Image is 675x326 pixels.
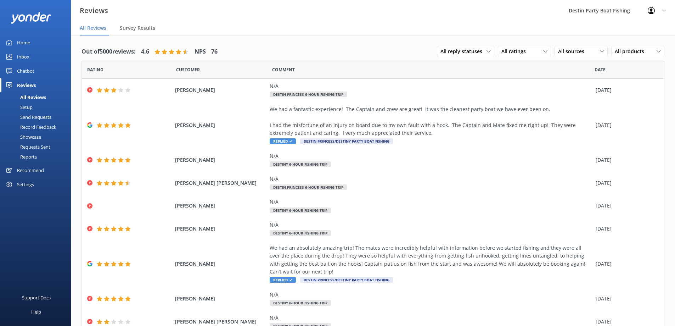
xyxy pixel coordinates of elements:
[11,12,51,24] img: yonder-white-logo.png
[596,260,655,268] div: [DATE]
[270,208,331,213] span: Destiny 6-Hour Fishing Trip
[270,230,331,236] span: Destiny 6-Hour Fishing Trip
[176,66,200,73] span: Date
[175,318,266,326] span: [PERSON_NAME] [PERSON_NAME]
[4,92,46,102] div: All Reviews
[270,198,592,206] div: N/A
[4,112,51,122] div: Send Requests
[80,5,108,16] h3: Reviews
[270,105,592,137] div: We had a fantastic experience! The Captain and crew are great! It was the cleanest party boat we ...
[175,121,266,129] span: [PERSON_NAME]
[31,305,41,319] div: Help
[175,179,266,187] span: [PERSON_NAME] [PERSON_NAME]
[300,138,393,144] span: Destin Princess/Destiny Party Boat Fishing
[175,86,266,94] span: [PERSON_NAME]
[87,66,103,73] span: Date
[300,277,393,283] span: Destin Princess/Destiny Party Boat Fishing
[22,291,51,305] div: Support Docs
[141,47,149,56] h4: 4.6
[596,202,655,210] div: [DATE]
[270,291,592,299] div: N/A
[596,179,655,187] div: [DATE]
[4,102,71,112] a: Setup
[17,35,30,50] div: Home
[440,48,486,55] span: All reply statuses
[270,221,592,229] div: N/A
[596,121,655,129] div: [DATE]
[270,314,592,322] div: N/A
[175,295,266,303] span: [PERSON_NAME]
[4,132,71,142] a: Showcase
[270,300,331,306] span: Destiny 6-Hour Fishing Trip
[270,244,592,276] div: We had an absolutely amazing trip! The mates were incredibly helpful with information before we s...
[272,66,295,73] span: Question
[596,318,655,326] div: [DATE]
[81,47,136,56] h4: Out of 5000 reviews:
[270,138,296,144] span: Replied
[270,92,347,97] span: Destin Princess 6-Hour Fishing Trip
[4,142,50,152] div: Requests Sent
[17,64,34,78] div: Chatbot
[17,177,34,192] div: Settings
[270,277,296,283] span: Replied
[4,142,71,152] a: Requests Sent
[195,47,206,56] h4: NPS
[80,24,106,32] span: All Reviews
[4,112,71,122] a: Send Requests
[211,47,218,56] h4: 76
[596,225,655,233] div: [DATE]
[175,225,266,233] span: [PERSON_NAME]
[17,163,44,177] div: Recommend
[120,24,155,32] span: Survey Results
[4,132,41,142] div: Showcase
[615,48,648,55] span: All products
[596,156,655,164] div: [DATE]
[596,86,655,94] div: [DATE]
[596,295,655,303] div: [DATE]
[270,152,592,160] div: N/A
[595,66,606,73] span: Date
[17,50,29,64] div: Inbox
[4,152,71,162] a: Reports
[4,122,71,132] a: Record Feedback
[270,161,331,167] span: Destiny 6-Hour Fishing Trip
[17,78,36,92] div: Reviews
[558,48,589,55] span: All sources
[501,48,530,55] span: All ratings
[175,260,266,268] span: [PERSON_NAME]
[4,92,71,102] a: All Reviews
[4,122,56,132] div: Record Feedback
[270,82,592,90] div: N/A
[175,156,266,164] span: [PERSON_NAME]
[4,102,33,112] div: Setup
[175,202,266,210] span: [PERSON_NAME]
[270,175,592,183] div: N/A
[270,184,347,190] span: Destin Princess 6-Hour Fishing Trip
[4,152,37,162] div: Reports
